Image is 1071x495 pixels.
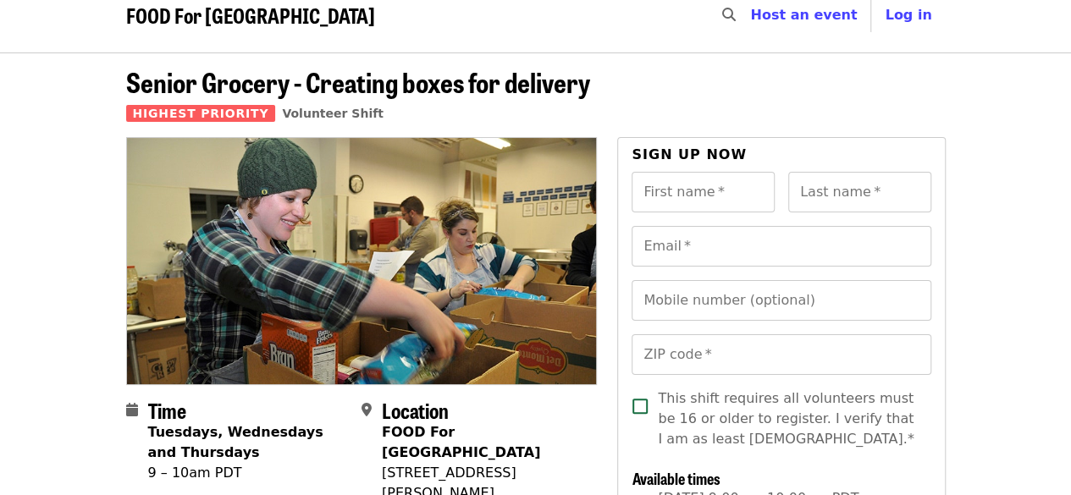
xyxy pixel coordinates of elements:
span: Highest Priority [126,105,276,122]
input: First name [632,172,775,212]
span: This shift requires all volunteers must be 16 or older to register. I verify that I am as least [... [658,388,917,449]
a: Volunteer Shift [282,107,384,120]
div: 9 – 10am PDT [148,463,348,483]
strong: Tuesdays, Wednesdays and Thursdays [148,424,323,460]
input: Email [632,226,930,267]
input: Last name [788,172,931,212]
span: Location [382,395,449,425]
strong: FOOD For [GEOGRAPHIC_DATA] [382,424,540,460]
img: Senior Grocery - Creating boxes for delivery organized by FOOD For Lane County [127,138,597,383]
span: Senior Grocery - Creating boxes for delivery [126,62,590,102]
span: Log in [885,7,931,23]
input: ZIP code [632,334,930,375]
span: Time [148,395,186,425]
i: calendar icon [126,402,138,418]
i: map-marker-alt icon [362,402,372,418]
a: FOOD For [GEOGRAPHIC_DATA] [126,3,375,28]
span: Available times [632,467,720,489]
span: Sign up now [632,146,747,162]
i: search icon [721,7,735,23]
a: Host an event [750,7,857,23]
input: Mobile number (optional) [632,280,930,321]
